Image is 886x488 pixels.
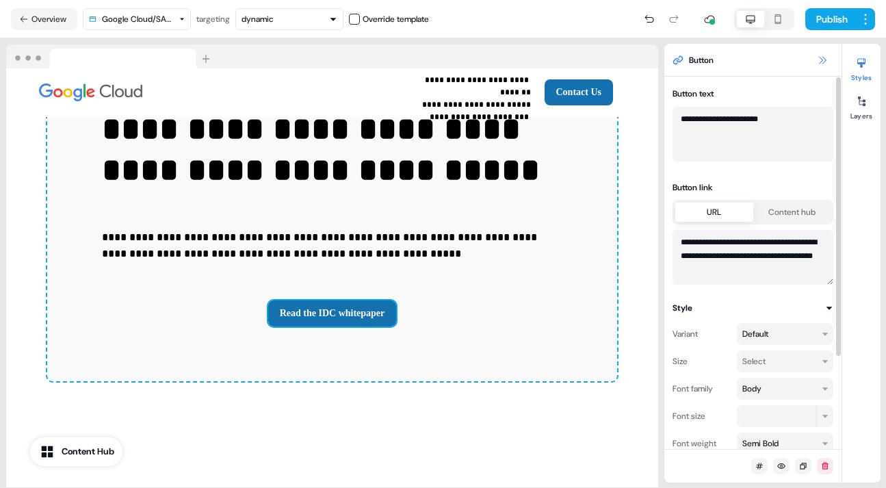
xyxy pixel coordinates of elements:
[363,12,429,26] div: Override template
[689,53,714,67] span: Button
[673,88,714,99] label: Button text
[39,84,245,102] div: Image
[673,301,833,315] button: Style
[673,323,731,345] div: Variant
[742,437,779,450] div: Semi Bold
[102,12,174,26] div: Google Cloud/SAP/Rise v2.2
[842,52,881,82] button: Styles
[742,382,818,396] div: Body
[235,8,343,30] button: dynamic
[39,84,142,102] img: Image
[6,44,216,69] img: Browser topbar
[737,378,833,400] button: Body
[673,433,731,454] div: Font weight
[675,203,753,222] button: URL
[805,8,856,30] button: Publish
[62,445,114,459] div: Content Hub
[30,437,122,466] button: Content Hub
[673,405,731,427] div: Font size
[673,350,731,372] div: Size
[673,301,692,315] div: Style
[742,355,766,368] div: Select
[742,327,768,341] div: Default
[268,300,397,326] button: Read the IDC whitepaper
[196,12,230,26] div: targeting
[242,12,274,26] div: dynamic
[673,181,833,194] div: Button link
[673,378,731,400] div: Font family
[11,8,77,30] button: Overview
[545,79,614,105] button: Contact Us
[842,90,881,120] button: Layers
[753,203,831,222] button: Content hub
